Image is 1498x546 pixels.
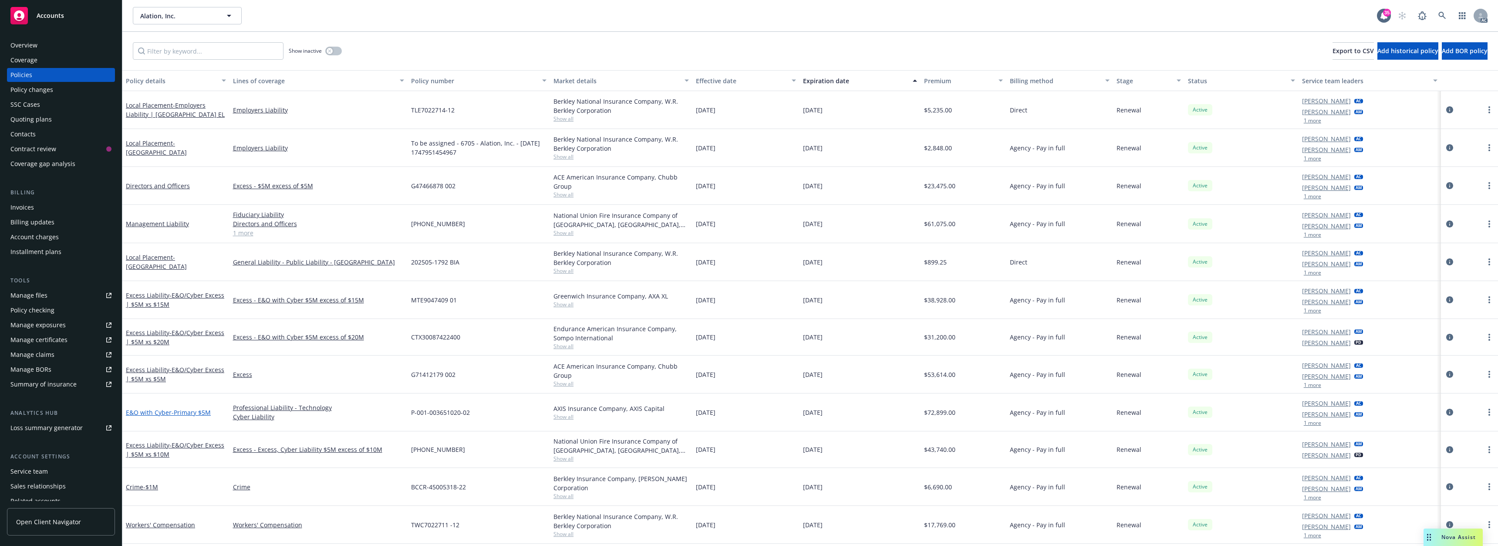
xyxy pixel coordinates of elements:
div: Manage exposures [10,318,66,332]
div: 35 [1383,9,1391,17]
button: Export to CSV [1333,42,1374,60]
span: G71412179 002 [411,370,455,379]
span: Agency - Pay in full [1010,482,1065,492]
span: Add BOR policy [1442,47,1488,55]
span: [DATE] [803,143,823,153]
span: - E&O/Cyber Excess | $5M xs $5M [126,366,224,383]
span: Add historical policy [1377,47,1438,55]
span: Renewal [1117,219,1141,228]
button: 1 more [1304,383,1321,388]
a: [PERSON_NAME] [1302,145,1351,154]
a: Local Placement [126,253,187,271]
span: [DATE] [696,105,715,115]
span: Active [1191,370,1209,378]
span: Agency - Pay in full [1010,332,1065,342]
span: - E&O/Cyber Excess | $5M xs $20M [126,329,224,346]
span: [DATE] [696,219,715,228]
a: more [1484,369,1495,380]
button: 1 more [1304,308,1321,313]
span: Manage exposures [7,318,115,332]
div: Stage [1117,76,1171,85]
a: Accounts [7,3,115,28]
span: Agency - Pay in full [1010,181,1065,190]
span: Renewal [1117,181,1141,190]
a: [PERSON_NAME] [1302,183,1351,192]
div: Lines of coverage [233,76,395,85]
span: - E&O/Cyber Excess | $5M xs $10M [126,441,224,458]
a: Excess Liability [126,366,224,383]
a: Invoices [7,200,115,214]
a: [PERSON_NAME] [1302,511,1351,520]
span: $5,235.00 [924,105,952,115]
span: Renewal [1117,105,1141,115]
span: Agency - Pay in full [1010,520,1065,529]
a: 1 more [233,228,404,237]
a: circleInformation [1444,295,1455,305]
span: Show all [553,153,689,160]
span: [DATE] [803,219,823,228]
span: Renewal [1117,482,1141,492]
a: [PERSON_NAME] [1302,361,1351,370]
a: [PERSON_NAME] [1302,172,1351,181]
span: Accounts [37,12,64,19]
a: Report a Bug [1414,7,1431,24]
a: SSC Cases [7,98,115,112]
a: Workers' Compensation [126,521,195,529]
span: Show inactive [289,47,322,54]
span: Show all [553,191,689,198]
span: Active [1191,182,1209,190]
div: ACE American Insurance Company, Chubb Group [553,173,689,191]
a: Manage claims [7,348,115,362]
div: Berkley National Insurance Company, W.R. Berkley Corporation [553,97,689,115]
span: G47466878 002 [411,181,455,190]
span: [DATE] [803,445,823,454]
a: more [1484,219,1495,229]
span: Active [1191,408,1209,416]
a: more [1484,295,1495,305]
div: Contacts [10,127,36,141]
div: Billing [7,188,115,197]
span: - E&O/Cyber Excess | $5M xs $15M [126,291,224,309]
a: circleInformation [1444,444,1455,455]
a: Excess - E&O with Cyber $5M excess of $15M [233,295,404,305]
div: Drag to move [1424,529,1434,546]
span: [DATE] [803,105,823,115]
a: Excess - Excess, Cyber Liability $5M excess of $10M [233,445,404,454]
a: [PERSON_NAME] [1302,522,1351,531]
a: Workers' Compensation [233,520,404,529]
div: Berkley National Insurance Company, W.R. Berkley Corporation [553,135,689,153]
a: [PERSON_NAME] [1302,372,1351,381]
span: $38,928.00 [924,295,955,305]
span: $53,614.00 [924,370,955,379]
a: Contract review [7,142,115,156]
a: more [1484,257,1495,267]
a: more [1484,105,1495,115]
a: Employers Liability [233,143,404,153]
a: Fiduciary Liability [233,210,404,219]
a: more [1484,332,1495,343]
div: Service team [10,465,48,478]
span: Alation, Inc. [140,11,216,20]
button: Stage [1113,70,1184,91]
a: Directors and Officers [126,182,190,190]
div: Market details [553,76,679,85]
span: [DATE] [803,332,823,342]
div: Loss summary generator [10,421,83,435]
div: Policy details [126,76,216,85]
div: Overview [10,38,37,52]
a: E&O with Cyber [126,408,211,417]
span: Show all [553,343,689,350]
div: Account settings [7,452,115,461]
span: [DATE] [803,482,823,492]
div: Installment plans [10,245,61,259]
span: Agency - Pay in full [1010,445,1065,454]
button: 1 more [1304,421,1321,426]
div: Related accounts [10,494,61,508]
a: [PERSON_NAME] [1302,399,1351,408]
span: Renewal [1117,370,1141,379]
span: Show all [553,301,689,308]
div: Billing method [1010,76,1100,85]
span: [DATE] [696,258,715,267]
span: Show all [553,530,689,538]
div: Quoting plans [10,112,52,126]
